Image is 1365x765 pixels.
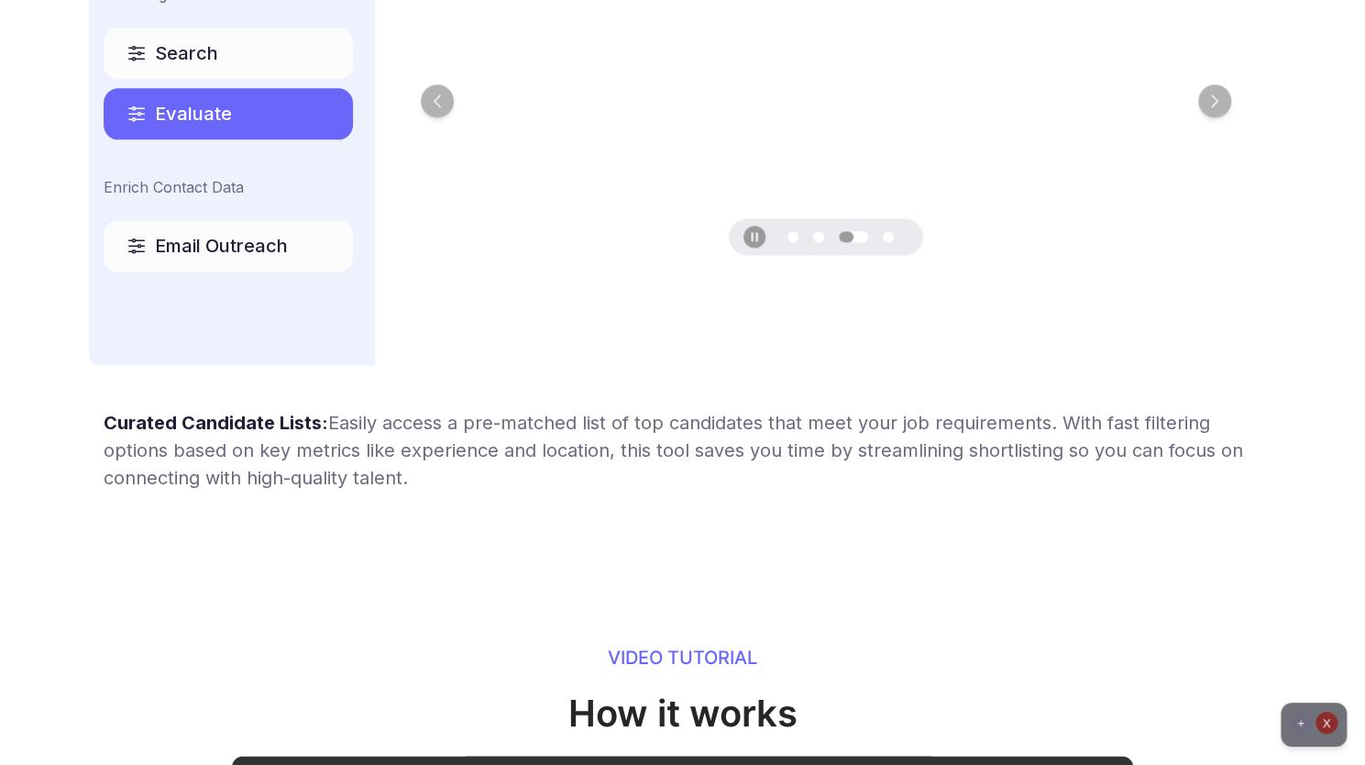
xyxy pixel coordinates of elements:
[104,176,353,198] div: Enrich Contact Data
[155,233,288,259] span: Email Outreach
[266,644,1100,671] div: Video tutorial
[155,40,218,66] span: Search
[155,101,232,127] span: Evaluate
[266,686,1100,741] div: How it works
[104,412,1243,489] span: Easily access a pre-matched list of top candidates that meet your job requirements. With fast fil...
[104,412,328,434] span: Curated Candidate Lists:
